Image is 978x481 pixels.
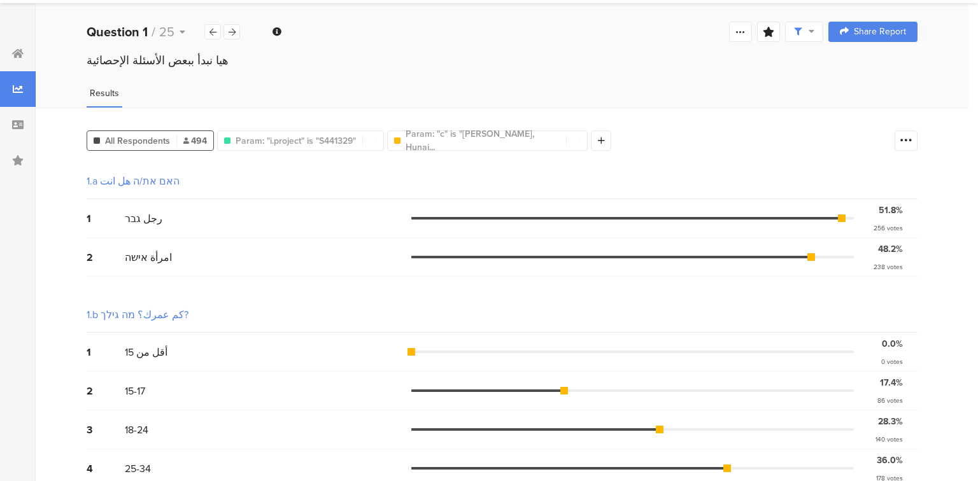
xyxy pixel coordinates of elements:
div: 140 votes [875,435,903,444]
div: 17.4% [880,376,903,389]
div: 1 [87,211,125,226]
div: 256 votes [874,223,903,233]
span: رجل גבר [125,211,162,226]
span: Param: "c" is "[PERSON_NAME], Hunai... [406,127,560,154]
div: 36.0% [877,454,903,467]
span: Results [90,87,119,100]
span: 18-24 [125,422,148,437]
div: 48.2% [878,242,903,256]
div: 2 [87,250,125,265]
div: 2 [87,384,125,398]
div: هيا نبدأ ببعض الأسئلة الإحصائية [87,52,918,69]
span: 25-34 [125,461,151,476]
div: 1.a האם את/ה هل انت [87,174,180,188]
span: امرأة אישה [125,250,172,265]
span: 25 [159,22,174,41]
div: 0 votes [881,357,903,366]
div: 0.0% [882,337,903,351]
div: 238 votes [874,262,903,272]
div: 86 votes [877,396,903,405]
span: All Respondents [105,134,170,148]
span: 15-17 [125,384,145,398]
div: 28.3% [878,415,903,428]
span: 494 [183,134,207,148]
div: 1.b كم عمرك؟ מה גילך? [87,307,188,322]
div: 1 [87,345,125,359]
span: Share Report [854,27,906,36]
span: / [152,22,155,41]
span: Param: "i.project" is "S441329" [236,134,356,148]
div: 51.8% [879,204,903,217]
b: Question 1 [87,22,148,41]
div: 4 [87,461,125,476]
div: 3 [87,422,125,437]
span: أقل من 15 [125,345,167,359]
